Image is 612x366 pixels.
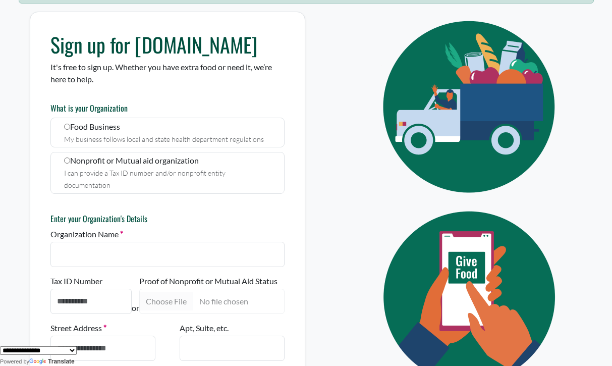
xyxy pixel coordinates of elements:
[64,135,264,143] small: My business follows local and state health department regulations
[50,103,285,113] h6: What is your Organization
[180,322,229,334] label: Apt, Suite, etc.
[50,61,285,85] p: It's free to sign up. Whether you have extra food or need it, we’re here to help.
[50,32,285,57] h1: Sign up for [DOMAIN_NAME]
[64,158,70,164] input: Nonprofit or Mutual aid organization I can provide a Tax ID number and/or nonprofit entity docume...
[50,152,285,194] label: Nonprofit or Mutual aid organization
[139,275,277,287] label: Proof of Nonprofit or Mutual Aid Status
[50,275,102,287] label: Tax ID Number
[29,358,75,365] a: Translate
[64,169,226,189] small: I can provide a Tax ID number and/or nonprofit entity documentation
[50,228,123,240] label: Organization Name
[50,214,285,224] h6: Enter your Organization's Details
[50,322,106,334] label: Street Address
[50,118,285,147] label: Food Business
[132,302,139,314] p: or
[29,358,48,365] img: Google Translate
[64,124,70,130] input: Food Business My business follows local and state health department regulations
[360,12,582,202] img: Eye Icon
